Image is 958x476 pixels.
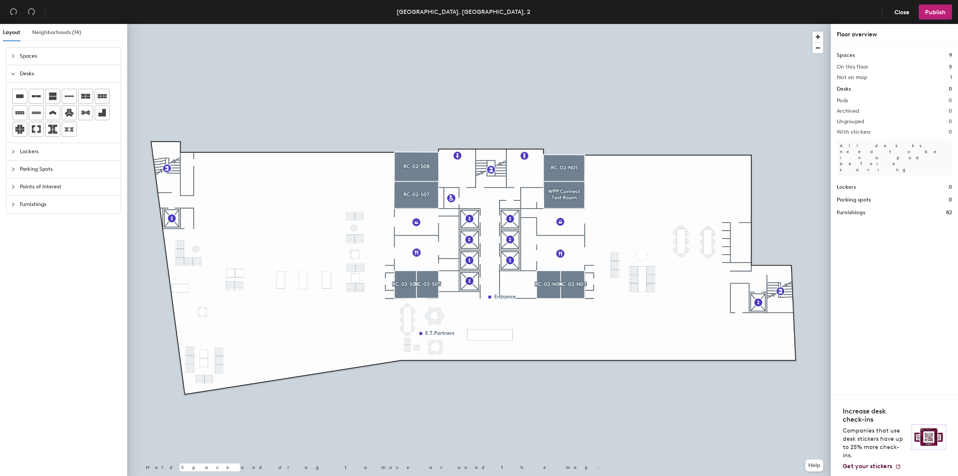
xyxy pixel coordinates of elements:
span: Desks [20,65,116,82]
h1: Desks [837,85,851,93]
h2: On this floor [837,64,869,70]
span: Spaces [20,48,116,65]
span: collapsed [11,167,15,172]
span: Lockers [20,143,116,160]
h1: Lockers [837,183,856,191]
button: Help [805,460,823,472]
button: Undo (⌘ + Z) [6,4,21,19]
p: Companies that use desk stickers have up to 25% more check-ins. [843,427,907,460]
h2: 0 [949,108,952,114]
h1: 0 [949,196,952,204]
h1: Spaces [837,51,855,60]
h2: Pods [837,98,848,104]
h1: 82 [946,209,952,217]
p: All desks need to be in a pod before saving [837,140,952,176]
h2: Not on map [837,75,867,81]
span: expanded [11,72,15,76]
h2: Ungrouped [837,119,864,125]
span: Get your stickers [843,463,892,470]
h1: Furnishings [837,209,865,217]
button: Close [888,4,916,19]
span: Furnishings [20,196,116,213]
span: Points of Interest [20,178,116,195]
h2: With stickers [837,129,871,135]
h1: 0 [949,183,952,191]
a: Get your stickers [843,463,901,470]
h2: Archived [837,108,859,114]
span: Parking Spots [20,161,116,178]
h1: 9 [949,51,952,60]
button: Publish [919,4,952,19]
h2: 0 [949,129,952,135]
img: Sticker logo [912,424,946,450]
span: collapsed [11,149,15,154]
span: collapsed [11,185,15,189]
button: Redo (⌘ + ⇧ + Z) [24,4,39,19]
h1: Parking spots [837,196,871,204]
h1: 0 [949,85,952,93]
span: Close [894,9,909,16]
span: collapsed [11,202,15,207]
span: collapsed [11,54,15,58]
h2: 0 [949,119,952,125]
h2: 8 [949,64,952,70]
span: Publish [925,9,946,16]
span: Layout [3,29,20,36]
h2: 0 [949,98,952,104]
div: Floor overview [837,30,952,39]
h2: 1 [950,75,952,81]
h4: Increase desk check-ins [843,407,907,424]
span: Neighborhoods (14) [32,29,81,36]
div: [GEOGRAPHIC_DATA], [GEOGRAPHIC_DATA], 2 [397,7,530,16]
